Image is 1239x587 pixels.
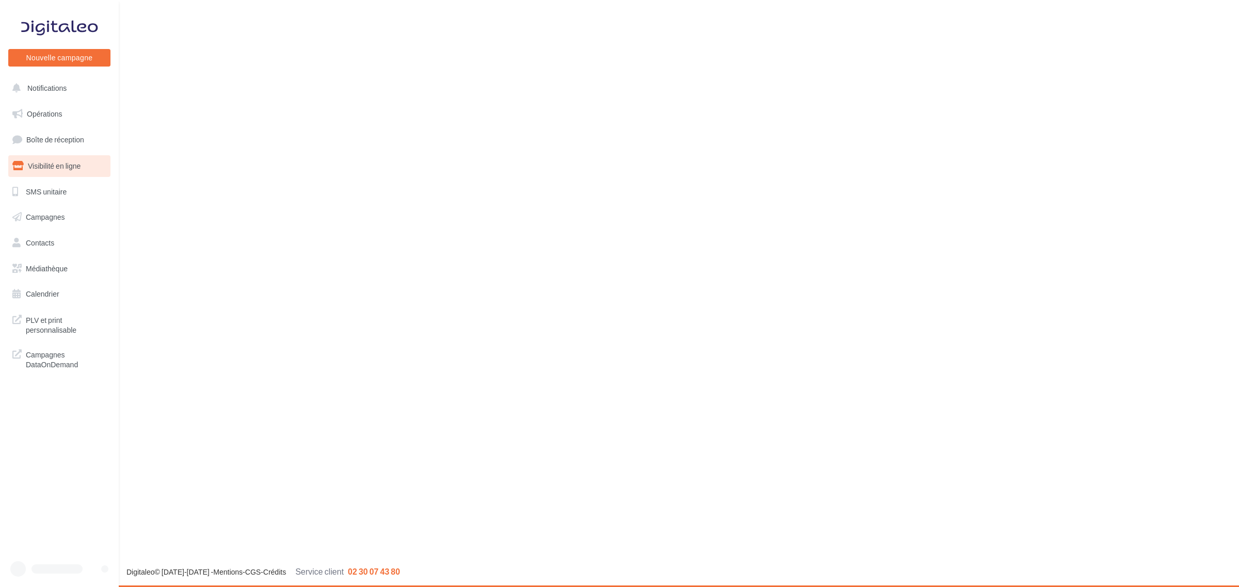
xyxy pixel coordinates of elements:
[295,566,344,576] span: Service client
[6,77,108,99] button: Notifications
[6,283,113,305] a: Calendrier
[6,181,113,203] a: SMS unitaire
[26,187,67,195] span: SMS unitaire
[28,161,81,170] span: Visibilité en ligne
[26,264,68,273] span: Médiathèque
[26,313,106,335] span: PLV et print personnalisable
[263,567,286,576] a: Crédits
[6,232,113,254] a: Contacts
[8,49,110,67] button: Nouvelle campagne
[126,567,154,576] a: Digitaleo
[6,258,113,280] a: Médiathèque
[6,128,113,151] a: Boîte de réception
[348,566,400,576] span: 02 30 07 43 80
[6,155,113,177] a: Visibilité en ligne
[213,567,243,576] a: Mentions
[27,84,67,92] span: Notifications
[6,309,113,339] a: PLV et print personnalisable
[245,567,261,576] a: CGS
[26,238,54,247] span: Contacts
[6,206,113,228] a: Campagnes
[26,213,65,221] span: Campagnes
[6,103,113,125] a: Opérations
[27,109,62,118] span: Opérations
[126,567,400,576] span: © [DATE]-[DATE] - - -
[26,135,84,144] span: Boîte de réception
[26,348,106,370] span: Campagnes DataOnDemand
[26,289,59,298] span: Calendrier
[6,344,113,374] a: Campagnes DataOnDemand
